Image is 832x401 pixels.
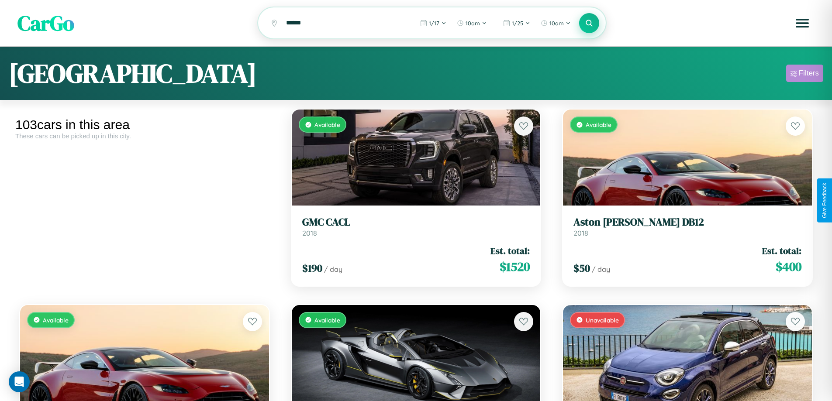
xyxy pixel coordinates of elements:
[592,265,610,274] span: / day
[786,65,823,82] button: Filters
[586,316,619,324] span: Unavailable
[15,117,274,132] div: 103 cars in this area
[302,261,322,275] span: $ 190
[429,20,439,27] span: 1 / 17
[573,261,590,275] span: $ 50
[302,229,317,237] span: 2018
[314,121,340,128] span: Available
[43,316,69,324] span: Available
[9,371,30,392] div: Open Intercom Messenger
[416,16,451,30] button: 1/17
[499,16,535,30] button: 1/25
[512,20,523,27] span: 1 / 25
[324,265,342,274] span: / day
[586,121,611,128] span: Available
[466,20,480,27] span: 10am
[776,258,801,275] span: $ 400
[573,216,801,237] a: Aston [PERSON_NAME] DB122018
[9,55,257,91] h1: [GEOGRAPHIC_DATA]
[15,132,274,140] div: These cars can be picked up in this city.
[302,216,530,237] a: GMC CACL2018
[573,216,801,229] h3: Aston [PERSON_NAME] DB12
[17,9,74,38] span: CarGo
[314,316,340,324] span: Available
[790,11,815,35] button: Open menu
[500,258,530,275] span: $ 1520
[549,20,564,27] span: 10am
[452,16,491,30] button: 10am
[799,69,819,78] div: Filters
[822,183,828,218] div: Give Feedback
[573,229,588,237] span: 2018
[762,244,801,257] span: Est. total:
[302,216,530,229] h3: GMC CACL
[490,244,530,257] span: Est. total:
[536,16,575,30] button: 10am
